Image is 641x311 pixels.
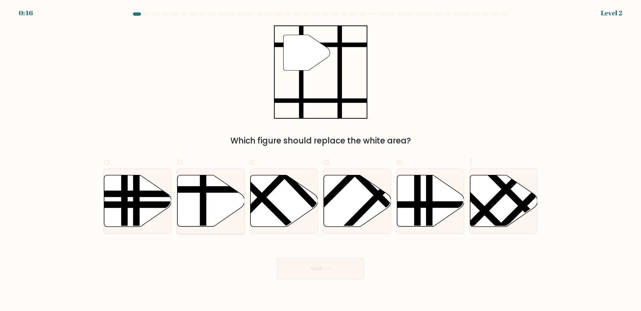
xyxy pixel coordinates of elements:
[470,155,474,168] span: f.
[108,135,533,147] div: Which figure should replace the white area?
[103,155,112,168] span: a.
[250,155,257,168] span: c.
[177,155,185,168] span: b.
[19,8,33,18] div: 0:46
[601,8,622,18] div: Level 2
[397,155,404,168] span: e.
[277,258,364,279] button: Next
[323,155,331,168] span: d.
[283,35,330,70] g: "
